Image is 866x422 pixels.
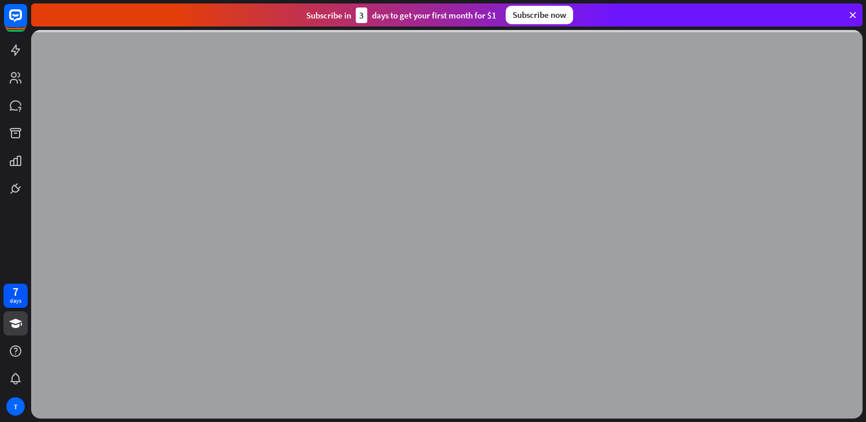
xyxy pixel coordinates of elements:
[506,6,573,24] div: Subscribe now
[356,7,367,23] div: 3
[13,287,18,297] div: 7
[3,284,28,308] a: 7 days
[6,397,25,416] div: T
[306,7,496,23] div: Subscribe in days to get your first month for $1
[10,297,21,305] div: days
